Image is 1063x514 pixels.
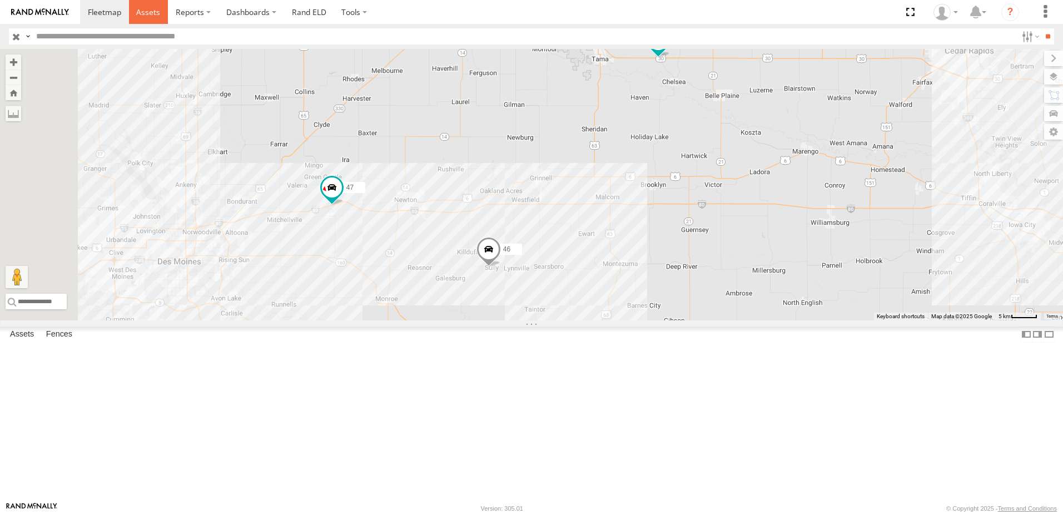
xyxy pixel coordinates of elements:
[1044,327,1055,343] label: Hide Summary Table
[931,313,992,319] span: Map data ©2025 Google
[346,184,354,191] span: 47
[946,505,1057,512] div: © Copyright 2025 -
[23,28,32,45] label: Search Query
[6,55,21,70] button: Zoom in
[1032,327,1043,343] label: Dock Summary Table to the Right
[481,505,523,512] div: Version: 305.01
[995,313,1041,320] button: Map Scale: 5 km per 44 pixels
[1001,3,1019,21] i: ?
[6,85,21,100] button: Zoom Home
[1021,327,1032,343] label: Dock Summary Table to the Left
[4,327,39,342] label: Assets
[1044,124,1063,140] label: Map Settings
[11,8,69,16] img: rand-logo.svg
[1017,28,1041,45] label: Search Filter Options
[6,70,21,85] button: Zoom out
[1046,314,1058,319] a: Terms
[999,313,1011,319] span: 5 km
[6,503,57,514] a: Visit our Website
[998,505,1057,512] a: Terms and Conditions
[930,4,962,21] div: Tim Zylstra
[503,245,510,253] span: 46
[41,327,78,342] label: Fences
[6,106,21,121] label: Measure
[6,266,28,288] button: Drag Pegman onto the map to open Street View
[877,313,925,320] button: Keyboard shortcuts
